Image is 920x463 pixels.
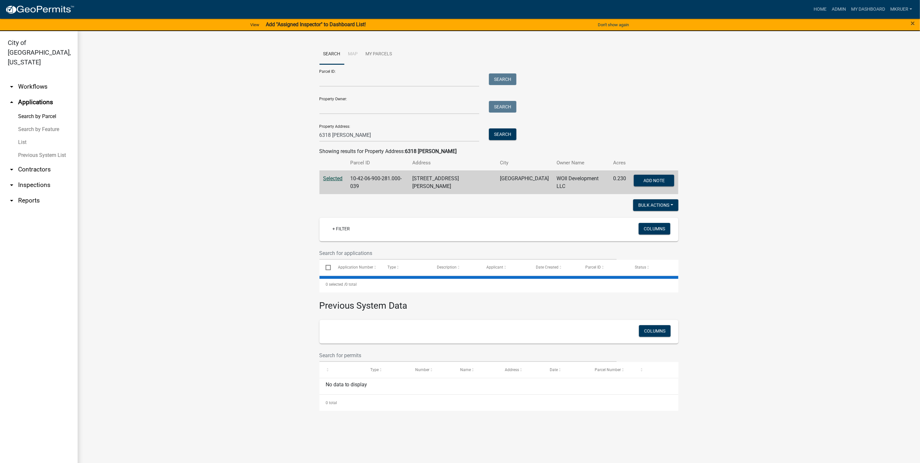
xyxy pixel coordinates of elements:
button: Search [489,101,516,113]
span: Parcel Number [595,368,621,372]
datatable-header-cell: Select [319,260,332,275]
div: No data to display [319,378,678,394]
button: Close [911,19,915,27]
datatable-header-cell: Parcel ID [579,260,629,275]
div: 0 total [319,395,678,411]
h3: Previous System Data [319,292,678,313]
span: Address [505,368,519,372]
span: Type [387,265,396,270]
datatable-header-cell: Applicant [480,260,530,275]
datatable-header-cell: Status [629,260,678,275]
th: Address [409,155,496,171]
button: Columns [639,223,670,235]
button: Search [489,128,516,140]
datatable-header-cell: Type [364,362,409,378]
button: Don't show again [595,19,632,30]
a: View [248,19,262,30]
a: Selected [323,175,343,182]
i: arrow_drop_down [8,83,16,91]
strong: 6318 [PERSON_NAME] [405,148,457,154]
datatable-header-cell: Number [409,362,454,378]
datatable-header-cell: Name [454,362,499,378]
td: [GEOGRAPHIC_DATA] [496,171,553,194]
button: Add Note [634,175,674,186]
td: 10-42-06-900-281.000-039 [347,171,409,194]
i: arrow_drop_down [8,181,16,189]
i: arrow_drop_down [8,166,16,173]
th: Owner Name [553,155,609,171]
a: My Parcels [362,44,396,65]
span: Name [460,368,471,372]
span: 0 selected / [326,282,346,287]
i: arrow_drop_up [8,98,16,106]
datatable-header-cell: Parcel Number [589,362,633,378]
datatable-header-cell: Description [431,260,480,275]
input: Search for permits [319,349,617,362]
datatable-header-cell: Address [499,362,544,378]
span: Applicant [486,265,503,270]
button: Columns [639,325,671,337]
button: Search [489,73,516,85]
a: Admin [829,3,849,16]
th: Parcel ID [347,155,409,171]
input: Search for applications [319,247,617,260]
a: + Filter [327,223,355,235]
td: WOII Development LLC [553,171,609,194]
span: Status [635,265,646,270]
span: × [911,19,915,28]
a: mkruer [888,3,915,16]
datatable-header-cell: Type [381,260,431,275]
button: Bulk Actions [633,199,678,211]
span: Add Note [644,178,665,183]
a: My Dashboard [849,3,888,16]
th: City [496,155,553,171]
span: Date [550,368,558,372]
a: Search [319,44,344,65]
td: [STREET_ADDRESS][PERSON_NAME] [409,171,496,194]
i: arrow_drop_down [8,197,16,204]
th: Acres [609,155,630,171]
div: 0 total [319,276,678,292]
div: Showing results for Property Address: [319,148,678,155]
span: Application Number [338,265,373,270]
datatable-header-cell: Application Number [332,260,381,275]
span: Parcel ID [586,265,601,270]
a: Home [811,3,829,16]
span: Type [370,368,379,372]
span: Date Created [536,265,558,270]
span: Number [415,368,429,372]
strong: Add "Assigned Inspector" to Dashboard List! [266,21,366,28]
span: Description [437,265,457,270]
datatable-header-cell: Date Created [530,260,579,275]
td: 0.230 [609,171,630,194]
datatable-header-cell: Date [544,362,589,378]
